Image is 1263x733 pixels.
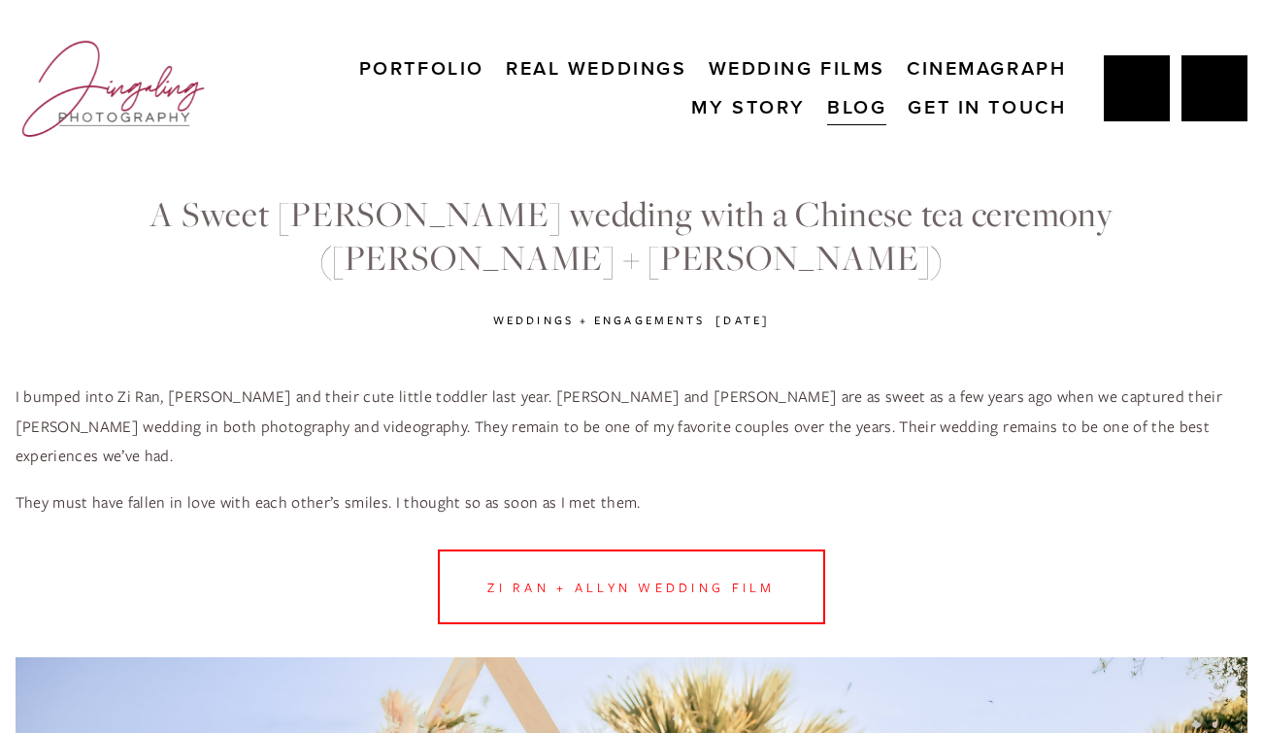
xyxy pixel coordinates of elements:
a: Jing Yang [1104,55,1170,121]
a: Cinemagraph [907,50,1066,89]
p: I bumped into Zi Ran, [PERSON_NAME] and their cute little toddler last year. [PERSON_NAME] and [P... [16,382,1248,471]
a: Wedding Films [709,50,885,89]
a: Weddings + Engagements [493,313,705,327]
a: Get In Touch [908,88,1066,127]
a: Zi Ran + Allyn Wedding Film [438,550,825,623]
img: Jingaling Photography [16,32,212,146]
span: [DATE] [715,313,770,327]
p: They must have fallen in love with each other’s smiles. I thought so as soon as I met them. [16,487,1248,517]
h1: A Sweet [PERSON_NAME] wedding with a Chinese tea ceremony ([PERSON_NAME] + [PERSON_NAME]) [16,192,1248,282]
a: Portfolio [359,50,484,89]
a: Real Weddings [506,50,686,89]
a: Blog [827,88,886,127]
a: My Story [691,88,806,127]
a: Instagram [1181,55,1247,121]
